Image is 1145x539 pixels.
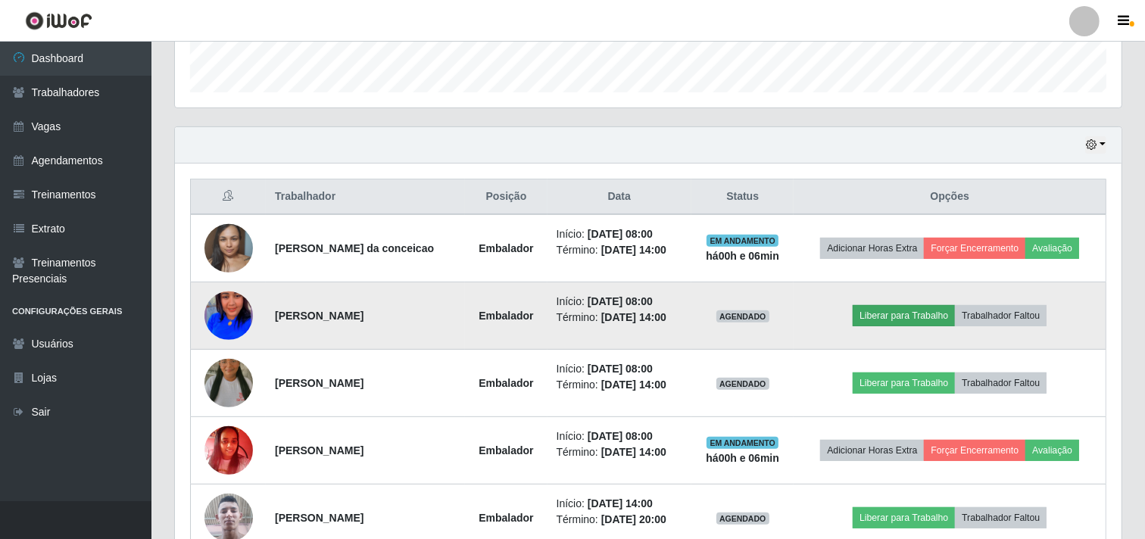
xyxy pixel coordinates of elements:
button: Adicionar Horas Extra [820,238,924,259]
button: Trabalhador Faltou [955,372,1047,394]
time: [DATE] 14:00 [601,244,666,256]
strong: Embalador [479,512,533,524]
time: [DATE] 08:00 [588,430,653,442]
th: Trabalhador [266,179,465,215]
span: AGENDADO [716,513,769,525]
strong: [PERSON_NAME] [275,377,363,389]
strong: [PERSON_NAME] [275,310,363,322]
strong: Embalador [479,377,533,389]
th: Posição [465,179,547,215]
li: Início: [557,428,682,444]
li: Início: [557,226,682,242]
strong: há 00 h e 06 min [706,250,779,262]
strong: Embalador [479,310,533,322]
li: Término: [557,512,682,528]
button: Trabalhador Faltou [955,507,1047,528]
span: EM ANDAMENTO [707,235,778,247]
th: Status [691,179,794,215]
th: Opções [794,179,1106,215]
li: Término: [557,310,682,326]
time: [DATE] 20:00 [601,513,666,525]
span: AGENDADO [716,310,769,322]
button: Forçar Encerramento [924,238,1025,259]
time: [DATE] 14:00 [601,379,666,391]
img: 1736158930599.jpeg [204,263,253,369]
li: Término: [557,377,682,393]
span: AGENDADO [716,378,769,390]
time: [DATE] 08:00 [588,295,653,307]
button: Liberar para Trabalho [853,372,955,394]
time: [DATE] 14:00 [601,446,666,458]
strong: Embalador [479,242,533,254]
button: Liberar para Trabalho [853,305,955,326]
button: Avaliação [1025,440,1079,461]
time: [DATE] 14:00 [588,497,653,509]
img: 1747400784122.jpeg [204,418,253,482]
li: Início: [557,361,682,377]
strong: [PERSON_NAME] da conceicao [275,242,434,254]
strong: [PERSON_NAME] [275,444,363,456]
img: 1752311945610.jpeg [204,195,253,303]
strong: há 00 h e 06 min [706,452,779,464]
span: EM ANDAMENTO [707,437,778,449]
button: Liberar para Trabalho [853,507,955,528]
time: [DATE] 08:00 [588,363,653,375]
button: Forçar Encerramento [924,440,1025,461]
button: Avaliação [1025,238,1079,259]
li: Início: [557,496,682,512]
li: Início: [557,294,682,310]
time: [DATE] 14:00 [601,311,666,323]
img: 1744320952453.jpeg [204,340,253,426]
time: [DATE] 08:00 [588,228,653,240]
li: Término: [557,242,682,258]
button: Adicionar Horas Extra [820,440,924,461]
th: Data [548,179,691,215]
strong: [PERSON_NAME] [275,512,363,524]
strong: Embalador [479,444,533,456]
img: CoreUI Logo [25,11,92,30]
button: Trabalhador Faltou [955,305,1047,326]
li: Término: [557,444,682,460]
